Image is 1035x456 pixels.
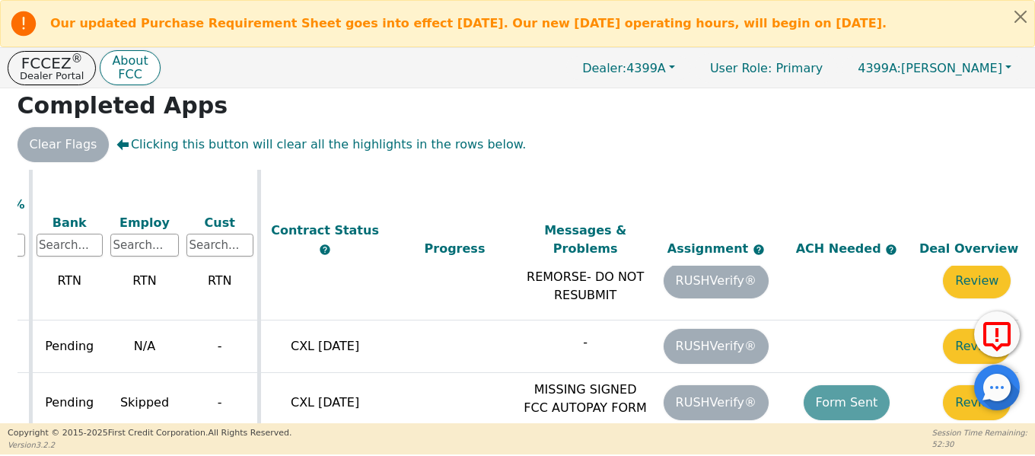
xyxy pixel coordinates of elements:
input: Search... [110,234,179,257]
span: 4399A: [858,61,901,75]
td: Pending [30,320,107,373]
span: Contract Status [271,223,379,238]
td: - [183,373,259,433]
p: About [112,55,148,67]
span: User Role : [710,61,772,75]
div: Bank [37,213,103,231]
div: Messages & Problems [524,222,647,258]
span: All Rights Reserved. [208,428,291,438]
button: FCCEZ®Dealer Portal [8,51,96,85]
span: Deal Overview [919,241,1035,256]
div: Progress [393,240,517,258]
button: Report Error to FCC [974,311,1020,357]
p: FCC [112,69,148,81]
span: Assignment [667,241,753,256]
button: AboutFCC [100,50,160,86]
p: Dealer Portal [20,71,84,81]
td: Pending [30,373,107,433]
sup: ® [72,52,83,65]
p: FCCEZ [20,56,84,71]
td: RTN [30,242,107,320]
button: Review [943,385,1011,420]
td: RTN [107,242,183,320]
button: Review [943,263,1011,298]
input: Search... [37,234,103,257]
td: - [183,320,259,373]
td: CXL [DATE] [259,320,390,373]
button: Close alert [1007,1,1034,32]
b: Our updated Purchase Requirement Sheet goes into effect [DATE]. Our new [DATE] operating hours, w... [50,16,887,30]
button: Review [943,329,1011,364]
p: MISSING SIGNED FCC AUTOPAY FORM [524,381,647,417]
p: CUSTOMER REMORSE- DO NOT RESUBMIT [524,250,647,305]
span: 4399A [582,61,666,75]
p: Version 3.2.2 [8,439,291,451]
span: ACH Needed [796,241,886,256]
td: N/A [107,320,183,373]
p: Primary [695,53,838,83]
input: Search... [186,234,253,257]
div: Employ [110,213,179,231]
a: User Role: Primary [695,53,838,83]
div: Cust [186,213,253,231]
button: Dealer:4399A [566,56,691,80]
p: - [524,333,647,352]
strong: Completed Apps [18,92,228,119]
td: Skipped [107,373,183,433]
td: RTN [183,242,259,320]
p: Session Time Remaining: [932,427,1027,438]
button: 4399A:[PERSON_NAME] [842,56,1027,80]
p: 52:30 [932,438,1027,450]
span: Clicking this button will clear all the highlights in the rows below. [116,136,526,154]
p: Copyright © 2015- 2025 First Credit Corporation. [8,427,291,440]
span: [PERSON_NAME] [858,61,1002,75]
td: CXL [DATE] [259,373,390,433]
span: Dealer: [582,61,626,75]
